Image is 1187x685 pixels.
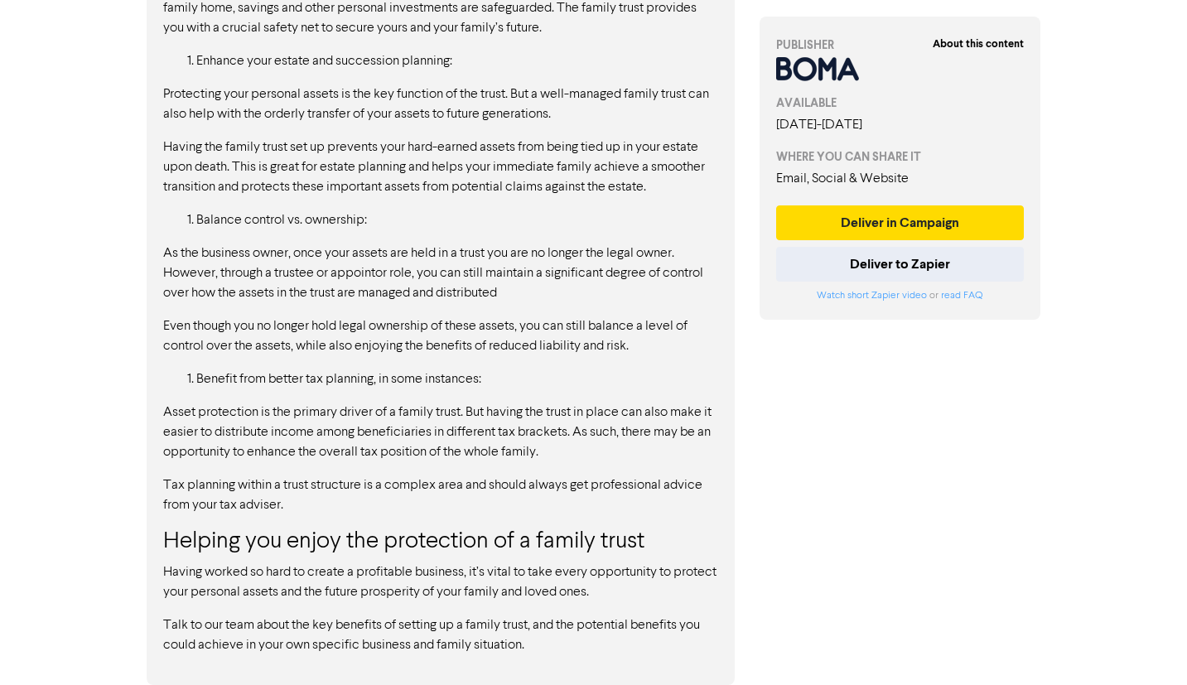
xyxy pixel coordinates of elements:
[163,316,718,356] p: Even though you no longer hold legal ownership of these assets, you can still balance a level of ...
[163,475,718,515] p: Tax planning within a trust structure is a complex area and should always get professional advice...
[196,369,718,389] li: Benefit from better tax planning, in some instances:
[1104,605,1187,685] iframe: Chat Widget
[776,36,1025,54] div: PUBLISHER
[933,37,1024,51] strong: About this content
[163,137,718,197] p: Having the family trust set up prevents your hard-earned assets from being tied up in your estate...
[817,291,927,301] a: Watch short Zapier video
[163,403,718,462] p: Asset protection is the primary driver of a family trust. But having the trust in place can also ...
[163,244,718,303] p: As the business owner, once your assets are held in a trust you are no longer the legal owner. Ho...
[163,562,718,602] p: Having worked so hard to create a profitable business, it’s vital to take every opportunity to pr...
[776,148,1025,166] div: WHERE YOU CAN SHARE IT
[776,288,1025,303] div: or
[163,528,718,557] h3: Helping you enjoy the protection of a family trust
[776,115,1025,135] div: [DATE] - [DATE]
[776,247,1025,282] button: Deliver to Zapier
[163,615,718,655] p: Talk to our team about the key benefits of setting up a family trust, and the potential benefits ...
[196,210,718,230] li: Balance control vs. ownership:
[776,94,1025,112] div: AVAILABLE
[941,291,982,301] a: read FAQ
[776,169,1025,189] div: Email, Social & Website
[776,205,1025,240] button: Deliver in Campaign
[163,84,718,124] p: Protecting your personal assets is the key function of the trust. But a well-managed family trust...
[196,51,718,71] li: Enhance your estate and succession planning:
